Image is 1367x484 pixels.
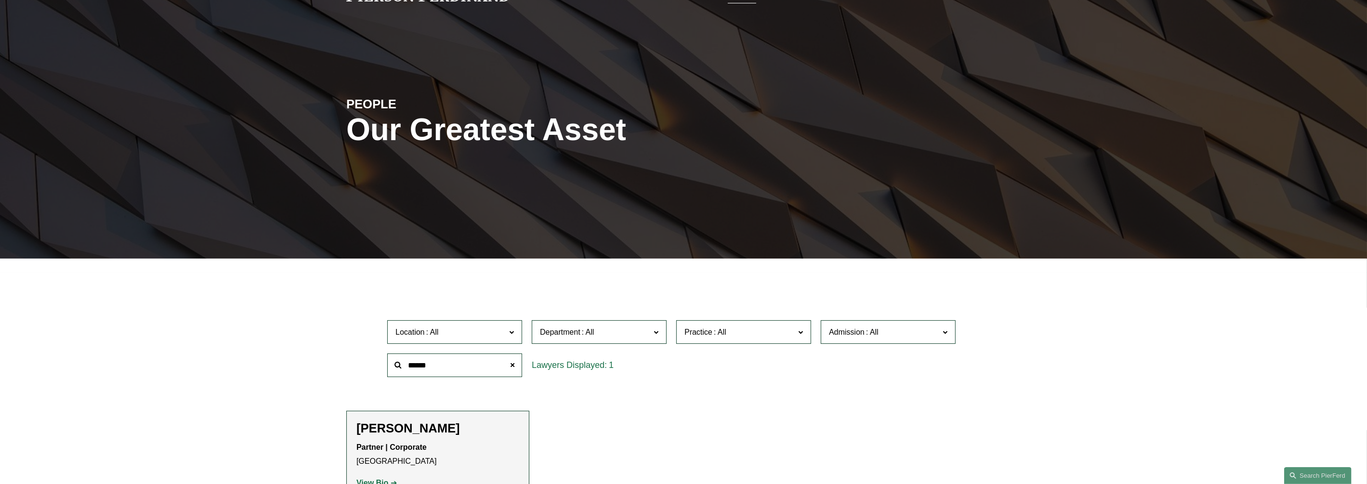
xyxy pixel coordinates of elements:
span: Admission [829,328,865,336]
span: Department [540,328,580,336]
strong: Partner | Corporate [356,443,427,451]
p: [GEOGRAPHIC_DATA] [356,441,519,469]
h1: Our Greatest Asset [346,112,796,147]
h4: PEOPLE [346,96,515,112]
span: 1 [609,360,614,370]
a: Search this site [1284,467,1352,484]
span: Practice [684,328,712,336]
h2: [PERSON_NAME] [356,421,519,436]
span: Location [395,328,425,336]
